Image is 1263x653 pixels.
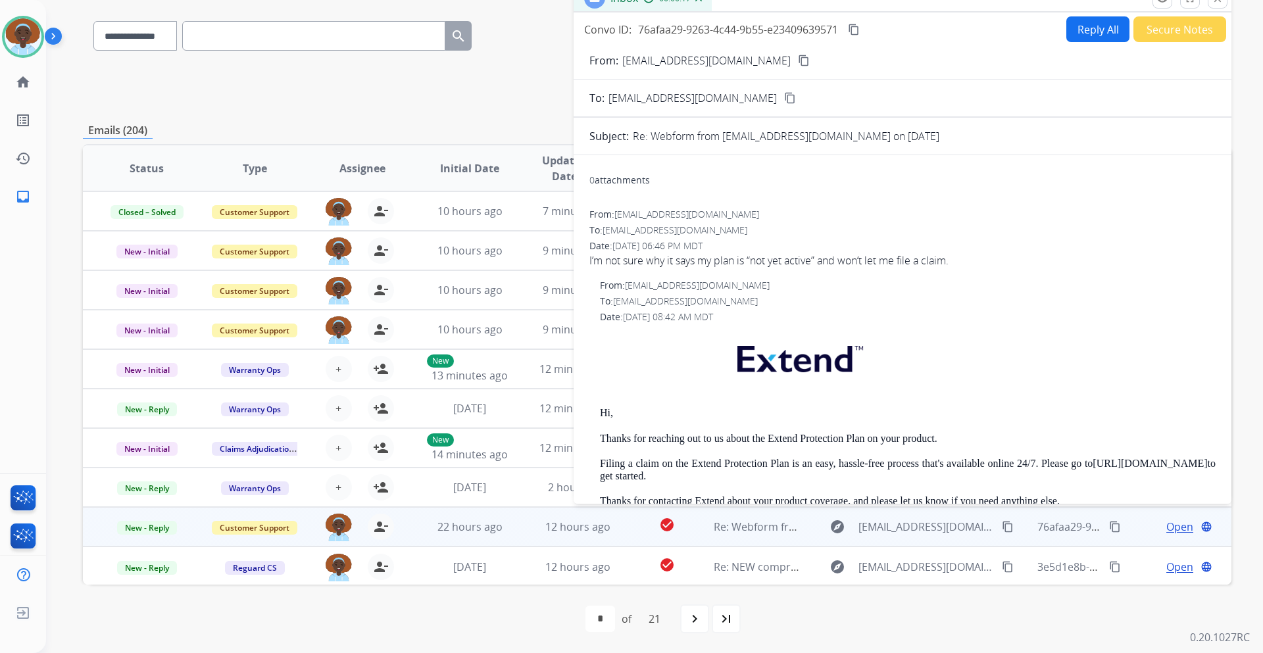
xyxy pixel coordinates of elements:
button: + [326,474,352,500]
mat-icon: history [15,151,31,166]
span: 12 minutes ago [539,401,616,416]
span: New - Initial [116,245,178,258]
img: agent-avatar [326,514,352,541]
span: 0 [589,174,595,186]
span: New - Initial [116,442,178,456]
mat-icon: content_copy [848,24,860,36]
mat-icon: content_copy [1002,521,1014,533]
span: Assignee [339,160,385,176]
span: [EMAIL_ADDRESS][DOMAIN_NAME] [603,224,747,236]
span: New - Reply [117,481,177,495]
span: 14 minutes ago [432,447,508,462]
span: [DATE] [453,560,486,574]
mat-icon: person_remove [373,282,389,298]
span: [DATE] 08:42 AM MDT [623,310,713,323]
mat-icon: explore [830,519,845,535]
div: Date: [589,239,1216,253]
div: From: [600,279,1216,292]
p: Hi, [600,407,1216,419]
p: 0.20.1027RC [1190,629,1250,645]
p: [EMAIL_ADDRESS][DOMAIN_NAME] [622,53,791,68]
span: New - Reply [117,561,177,575]
button: + [326,356,352,382]
span: 9 minutes ago [543,283,613,297]
span: [DATE] [453,480,486,495]
button: + [326,435,352,461]
p: Convo ID: [584,22,631,37]
mat-icon: person_remove [373,203,389,219]
span: + [335,361,341,377]
mat-icon: person_remove [373,519,389,535]
img: agent-avatar [326,237,352,265]
mat-icon: language [1201,561,1212,573]
span: 76afaa29-9263-4c44-9b55-e23409639571 [1037,520,1237,534]
mat-icon: list_alt [15,112,31,128]
div: of [622,611,631,627]
span: Warranty Ops [221,363,289,377]
span: 12 minutes ago [539,362,616,376]
a: [URL][DOMAIN_NAME] [1093,458,1207,469]
span: 22 hours ago [437,520,503,534]
span: 9 minutes ago [543,322,613,337]
img: agent-avatar [326,277,352,304]
mat-icon: explore [830,559,845,575]
span: 12 hours ago [545,560,610,574]
span: Customer Support [212,521,297,535]
span: + [335,479,341,495]
span: 13 minutes ago [432,368,508,383]
span: Customer Support [212,205,297,219]
mat-icon: search [451,28,466,44]
span: [DATE] [453,401,486,416]
span: 7 minutes ago [543,204,613,218]
p: Thanks for reaching out to us about the Extend Protection Plan on your product. [600,433,1216,445]
span: 10 hours ago [437,283,503,297]
img: agent-avatar [326,554,352,581]
div: From: [589,208,1216,221]
span: Warranty Ops [221,402,289,416]
span: Warranty Ops [221,481,289,495]
img: agent-avatar [326,198,352,226]
img: agent-avatar [326,316,352,344]
span: + [335,400,341,416]
mat-icon: content_copy [1002,561,1014,573]
span: 10 hours ago [437,204,503,218]
img: extend.png [721,330,876,382]
span: 3e5d1e8b-d062-4728-b2b6-34d80e01f841 [1037,560,1241,574]
span: I’m not sure why it says my plan is “not yet active” and won’t let me file a claim. [589,253,1216,268]
div: 21 [638,606,671,632]
mat-icon: home [15,74,31,90]
div: To: [600,295,1216,308]
img: avatar [5,18,41,55]
button: + [326,395,352,422]
span: New - Reply [117,402,177,416]
mat-icon: content_copy [1109,521,1121,533]
p: Filing a claim on the Extend Protection Plan is an easy, hassle-free process that's available onl... [600,458,1216,482]
p: From: [589,53,618,68]
span: [EMAIL_ADDRESS][DOMAIN_NAME] [608,90,777,106]
span: Type [243,160,267,176]
span: 2 hours ago [548,480,607,495]
span: Open [1166,559,1193,575]
mat-icon: last_page [718,611,734,627]
mat-icon: person_add [373,361,389,377]
span: Customer Support [212,284,297,298]
mat-icon: person_add [373,440,389,456]
span: Claims Adjudication [212,442,302,456]
span: Customer Support [212,324,297,337]
span: Closed – Solved [111,205,184,219]
span: 10 hours ago [437,322,503,337]
span: Updated Date [535,153,595,184]
mat-icon: person_remove [373,559,389,575]
mat-icon: check_circle [659,557,675,573]
button: Secure Notes [1133,16,1226,42]
p: To: [589,90,605,106]
mat-icon: check_circle [659,517,675,533]
p: Thanks for contacting Extend about your product coverage, and please let us know if you need anyt... [600,495,1216,507]
span: 10 hours ago [437,243,503,258]
span: [EMAIL_ADDRESS][DOMAIN_NAME] [858,559,994,575]
p: Subject: [589,128,629,144]
span: Status [130,160,164,176]
p: Re: Webform from [EMAIL_ADDRESS][DOMAIN_NAME] on [DATE] [633,128,939,144]
span: Customer Support [212,245,297,258]
span: Open [1166,519,1193,535]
